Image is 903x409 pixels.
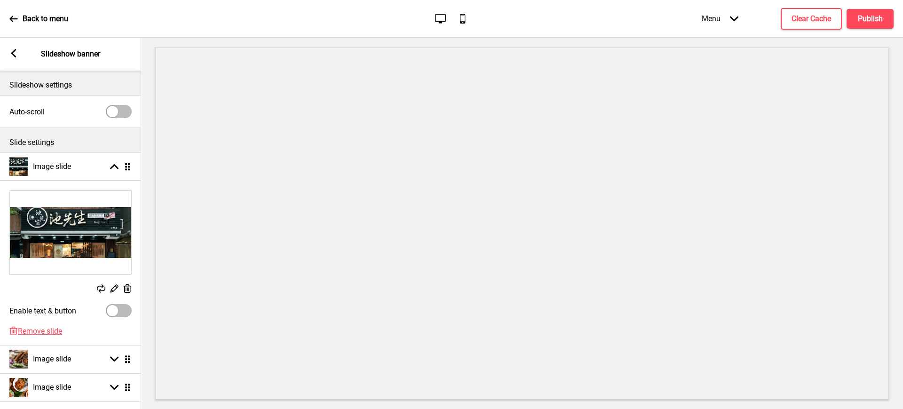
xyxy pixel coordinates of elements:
[692,5,748,32] div: Menu
[23,14,68,24] p: Back to menu
[847,9,894,29] button: Publish
[9,137,132,148] p: Slide settings
[9,6,68,32] a: Back to menu
[33,161,71,172] h4: Image slide
[10,191,131,274] img: Image
[33,382,71,393] h4: Image slide
[792,14,831,24] h4: Clear Cache
[858,14,883,24] h4: Publish
[781,8,842,30] button: Clear Cache
[18,327,62,336] span: Remove slide
[9,306,76,315] label: Enable text & button
[9,80,132,90] p: Slideshow settings
[33,354,71,364] h4: Image slide
[9,107,45,116] label: Auto-scroll
[41,49,100,59] p: Slideshow banner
